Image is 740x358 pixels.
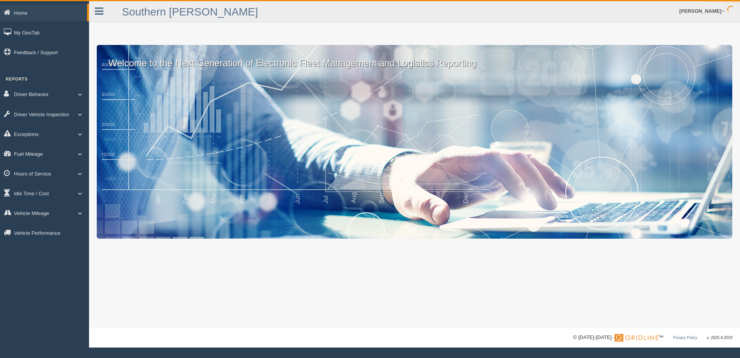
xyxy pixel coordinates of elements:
span: v. 2025.4.2019 [707,336,732,340]
a: Privacy Policy [673,336,697,340]
div: © [DATE]-[DATE] - ™ [573,334,732,342]
img: Gridline [615,334,658,342]
a: Southern [PERSON_NAME] [122,6,258,18]
p: Welcome to the Next Generation of Electronic Fleet Management and Logistics Reporting [97,45,732,70]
